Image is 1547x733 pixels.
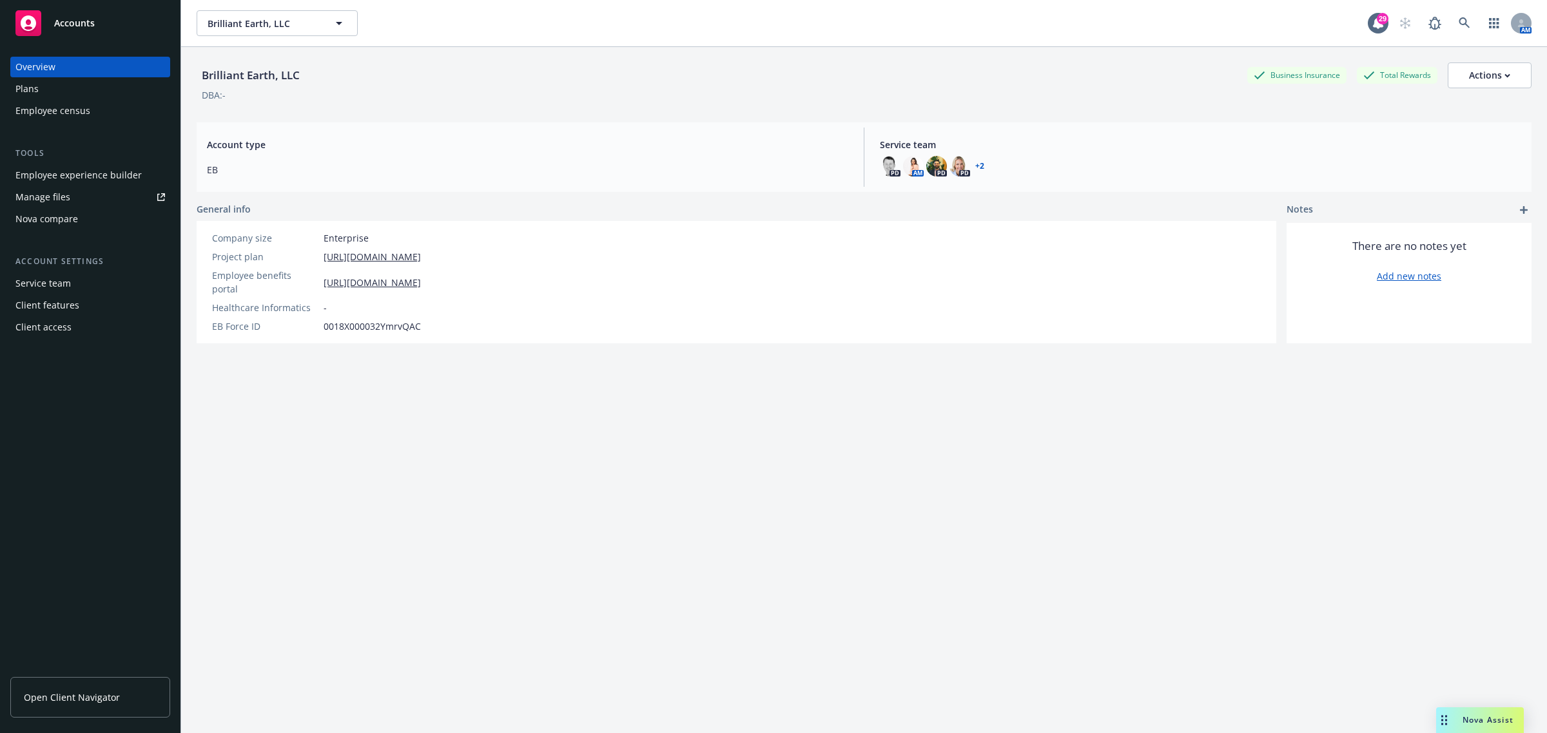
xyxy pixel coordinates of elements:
[324,301,327,314] span: -
[10,5,170,41] a: Accounts
[1392,10,1418,36] a: Start snowing
[1422,10,1448,36] a: Report a Bug
[1448,62,1532,88] button: Actions
[949,156,970,176] img: photo
[1287,202,1313,218] span: Notes
[207,163,848,176] span: EB
[10,273,170,294] a: Service team
[10,100,170,121] a: Employee census
[10,165,170,186] a: Employee experience builder
[212,319,318,333] div: EB Force ID
[10,79,170,99] a: Plans
[15,317,72,338] div: Client access
[212,301,318,314] div: Healthcare Informatics
[1377,269,1441,283] a: Add new notes
[15,295,79,316] div: Client features
[10,255,170,268] div: Account settings
[15,187,70,207] div: Manage files
[10,57,170,77] a: Overview
[1452,10,1477,36] a: Search
[1469,63,1510,88] div: Actions
[1481,10,1507,36] a: Switch app
[324,231,369,245] span: Enterprise
[903,156,924,176] img: photo
[10,209,170,229] a: Nova compare
[202,88,226,102] div: DBA: -
[1436,707,1524,733] button: Nova Assist
[10,317,170,338] a: Client access
[207,138,848,151] span: Account type
[54,18,95,28] span: Accounts
[197,202,251,216] span: General info
[212,231,318,245] div: Company size
[208,17,319,30] span: Brilliant Earth, LLC
[926,156,947,176] img: photo
[15,273,71,294] div: Service team
[1463,714,1513,725] span: Nova Assist
[15,165,142,186] div: Employee experience builder
[324,276,421,289] a: [URL][DOMAIN_NAME]
[1357,67,1437,83] div: Total Rewards
[15,209,78,229] div: Nova compare
[10,295,170,316] a: Client features
[15,79,39,99] div: Plans
[10,187,170,207] a: Manage files
[324,319,421,333] span: 0018X000032YmrvQAC
[10,147,170,160] div: Tools
[15,57,55,77] div: Overview
[212,250,318,263] div: Project plan
[1377,13,1388,24] div: 29
[975,162,984,170] a: +2
[1352,238,1466,254] span: There are no notes yet
[15,100,90,121] div: Employee census
[324,250,421,263] a: [URL][DOMAIN_NAME]
[880,156,900,176] img: photo
[197,10,358,36] button: Brilliant Earth, LLC
[880,138,1521,151] span: Service team
[1516,202,1532,218] a: add
[24,690,120,704] span: Open Client Navigator
[212,269,318,296] div: Employee benefits portal
[1436,707,1452,733] div: Drag to move
[1247,67,1347,83] div: Business Insurance
[197,67,305,84] div: Brilliant Earth, LLC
